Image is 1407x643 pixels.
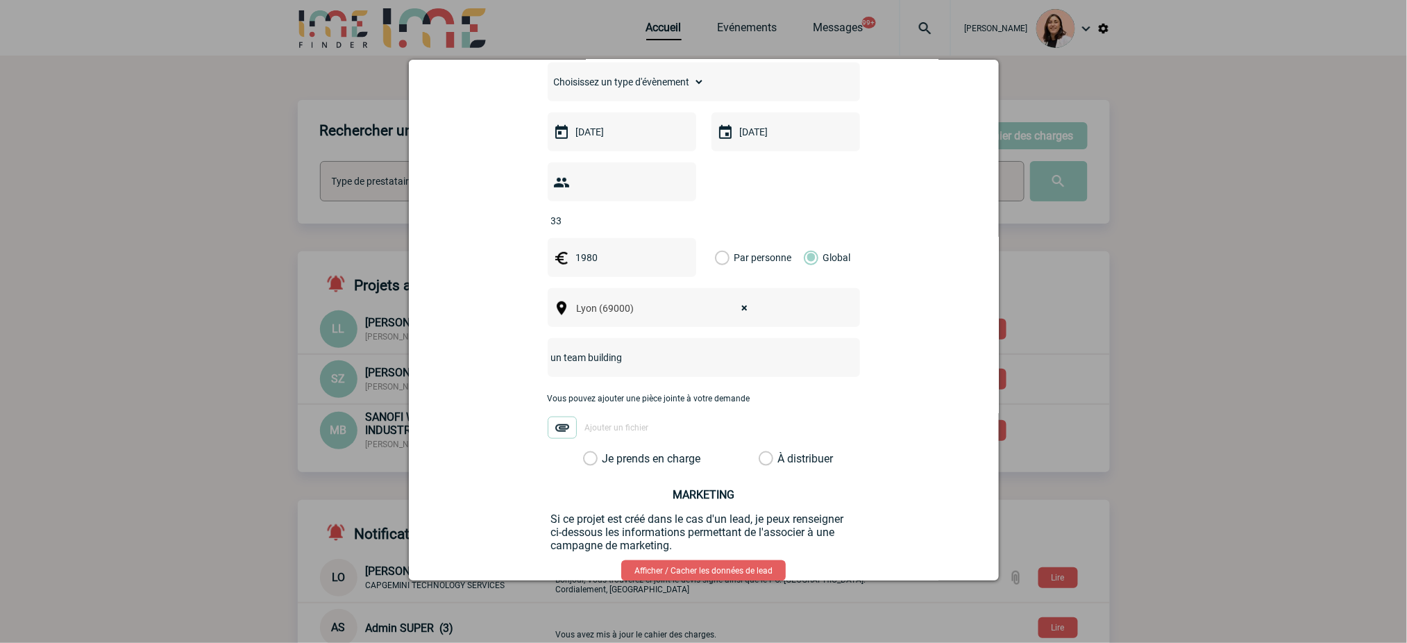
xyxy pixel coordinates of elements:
[573,123,668,141] input: Date de début
[571,299,762,318] span: Lyon (69000)
[742,299,748,318] span: ×
[715,238,730,277] label: Par personne
[548,349,823,367] input: Nom de l'événement
[548,212,678,230] input: Nombre de participants
[573,249,668,267] input: Budget HT
[583,452,607,466] label: Je prends en charge
[551,512,857,552] p: Si ce projet est créé dans le cas d'un lead, je peux renseigner ci-dessous les informations perme...
[548,394,860,403] p: Vous pouvez ajouter une pièce jointe à votre demande
[759,452,773,466] label: À distribuer
[736,123,832,141] input: Date de fin
[551,488,857,501] h3: MARKETING
[804,238,813,277] label: Global
[621,560,786,581] a: Afficher / Cacher les données de lead
[585,424,649,433] span: Ajouter un fichier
